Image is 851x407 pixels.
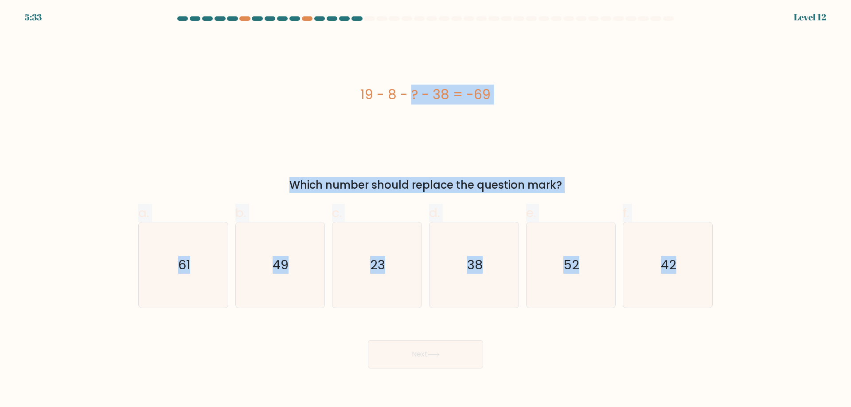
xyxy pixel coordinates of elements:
text: 38 [467,256,483,274]
div: Level 12 [794,11,826,24]
button: Next [368,340,483,368]
span: f. [623,204,629,221]
span: a. [138,204,149,221]
span: b. [235,204,246,221]
div: 5:33 [25,11,42,24]
text: 49 [273,256,289,274]
span: e. [526,204,536,221]
span: c. [332,204,342,221]
div: Which number should replace the question mark? [144,177,707,193]
span: d. [429,204,440,221]
text: 61 [178,256,190,274]
text: 23 [371,256,386,274]
text: 42 [661,256,676,274]
text: 52 [564,256,580,274]
div: 19 - 8 - ? - 38 = -69 [138,85,713,105]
